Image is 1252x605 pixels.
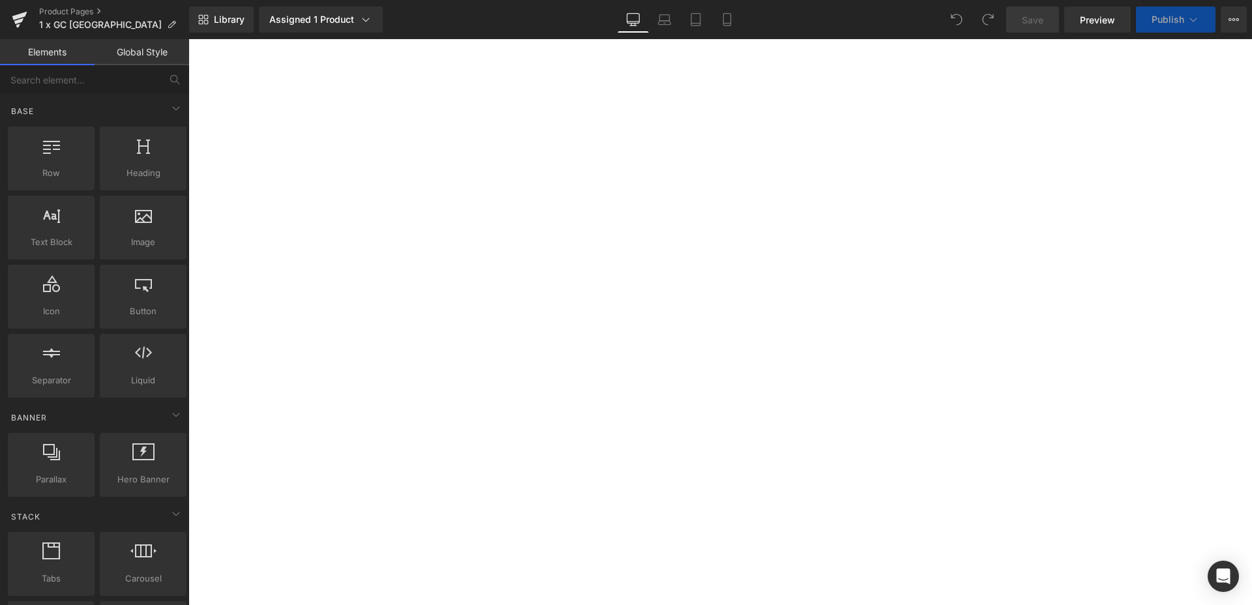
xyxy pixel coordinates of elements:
div: Open Intercom Messenger [1208,561,1239,592]
span: Hero Banner [104,473,183,486]
span: Banner [10,411,48,424]
a: Product Pages [39,7,189,17]
a: Tablet [680,7,711,33]
span: Publish [1152,14,1184,25]
span: Preview [1080,13,1115,27]
a: Global Style [95,39,189,65]
span: 1 x GC [GEOGRAPHIC_DATA] [39,20,162,30]
a: New Library [189,7,254,33]
span: Tabs [12,572,91,585]
span: Heading [104,166,183,180]
span: Liquid [104,374,183,387]
span: Row [12,166,91,180]
span: Button [104,304,183,318]
span: Image [104,235,183,249]
a: Laptop [649,7,680,33]
a: Preview [1064,7,1131,33]
button: Undo [944,7,970,33]
span: Save [1022,13,1043,27]
span: Carousel [104,572,183,585]
a: Desktop [618,7,649,33]
span: Parallax [12,473,91,486]
button: Publish [1136,7,1215,33]
span: Library [214,14,245,25]
button: More [1221,7,1247,33]
span: Icon [12,304,91,318]
div: Assigned 1 Product [269,13,372,26]
button: Redo [975,7,1001,33]
span: Base [10,105,35,117]
a: Mobile [711,7,743,33]
span: Separator [12,374,91,387]
span: Stack [10,510,42,523]
span: Text Block [12,235,91,249]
